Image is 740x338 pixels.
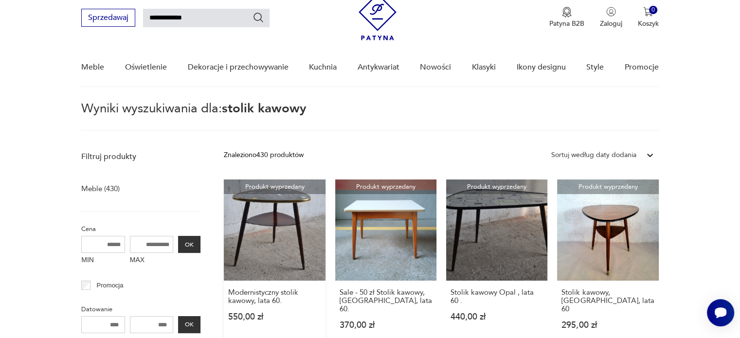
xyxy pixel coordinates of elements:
[309,49,337,86] a: Kuchnia
[81,151,200,162] p: Filtruj produkty
[562,7,572,18] img: Ikona medalu
[649,6,657,14] div: 0
[551,150,636,160] div: Sortuj według daty dodania
[707,299,734,326] iframe: Smartsupp widget button
[228,313,321,321] p: 550,00 zł
[81,15,135,22] a: Sprzedawaj
[600,19,622,28] p: Zaloguj
[224,150,304,160] div: Znaleziono 430 produktów
[358,49,399,86] a: Antykwariat
[606,7,616,17] img: Ikonka użytkownika
[81,304,200,315] p: Datowanie
[81,224,200,234] p: Cena
[549,7,584,28] a: Ikona medaluPatyna B2B
[81,103,658,131] p: Wyniki wyszukiwania dla:
[549,19,584,28] p: Patyna B2B
[81,182,120,196] a: Meble (430)
[625,49,659,86] a: Promocje
[187,49,288,86] a: Dekoracje i przechowywanie
[561,288,654,313] h3: Stolik kawowy, [GEOGRAPHIC_DATA], lata 60
[638,7,659,28] button: 0Koszyk
[81,49,104,86] a: Meble
[125,49,167,86] a: Oświetlenie
[451,313,543,321] p: 440,00 zł
[340,321,432,329] p: 370,00 zł
[253,12,264,23] button: Szukaj
[561,321,654,329] p: 295,00 zł
[549,7,584,28] button: Patyna B2B
[81,253,125,268] label: MIN
[228,288,321,305] h3: Modernistyczny stolik kawowy, lata 60.
[81,9,135,27] button: Sprzedawaj
[643,7,653,17] img: Ikona koszyka
[638,19,659,28] p: Koszyk
[451,288,543,305] h3: Stolik kawowy Opal , lata 60 .
[130,253,174,268] label: MAX
[97,280,124,291] p: Promocja
[340,288,432,313] h3: Sale - 50 zł Stolik kawowy, [GEOGRAPHIC_DATA], lata 60.
[472,49,496,86] a: Klasyki
[516,49,565,86] a: Ikony designu
[586,49,604,86] a: Style
[178,236,200,253] button: OK
[420,49,451,86] a: Nowości
[222,100,307,117] span: stolik kawowy
[178,316,200,333] button: OK
[600,7,622,28] button: Zaloguj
